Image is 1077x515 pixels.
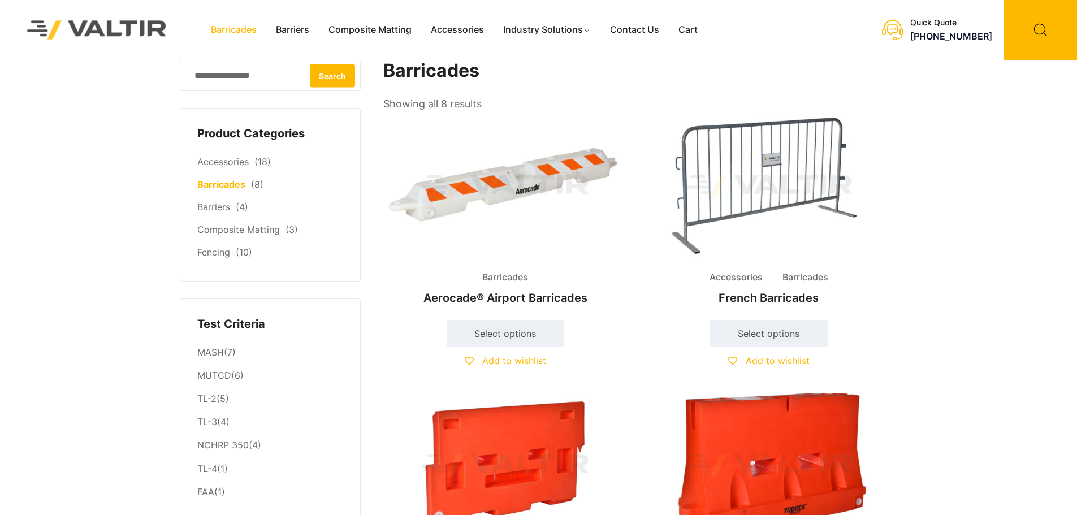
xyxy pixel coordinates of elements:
[254,156,271,167] span: (18)
[197,463,217,474] a: TL-4
[474,269,537,286] span: Barricades
[197,486,214,497] a: FAA
[482,355,546,366] span: Add to wishlist
[910,31,992,42] a: [PHONE_NUMBER]
[197,481,343,501] li: (1)
[197,179,245,190] a: Barricades
[286,224,298,235] span: (3)
[383,113,628,310] a: BarricadesAerocade® Airport Barricades
[383,285,628,310] h2: Aerocade® Airport Barricades
[494,21,600,38] a: Industry Solutions
[197,434,343,457] li: (4)
[197,316,343,333] h4: Test Criteria
[383,94,482,114] p: Showing all 8 results
[236,246,252,258] span: (10)
[710,320,828,347] a: Select options for “French Barricades”
[197,125,343,142] h4: Product Categories
[197,416,217,427] a: TL-3
[197,347,224,358] a: MASH
[197,341,343,364] li: (7)
[421,21,494,38] a: Accessories
[447,320,564,347] a: Select options for “Aerocade® Airport Barricades”
[746,355,810,366] span: Add to wishlist
[910,18,992,28] div: Quick Quote
[669,21,707,38] a: Cart
[774,269,837,286] span: Barricades
[251,179,263,190] span: (8)
[197,370,231,381] a: MUTCD
[197,457,343,481] li: (1)
[319,21,421,38] a: Composite Matting
[701,269,771,286] span: Accessories
[12,6,181,54] img: Valtir Rentals
[197,439,249,451] a: NCHRP 350
[201,21,266,38] a: Barricades
[197,246,230,258] a: Fencing
[197,393,217,404] a: TL-2
[647,285,891,310] h2: French Barricades
[266,21,319,38] a: Barriers
[197,156,249,167] a: Accessories
[310,64,355,87] button: Search
[197,365,343,388] li: (6)
[647,113,891,310] a: Accessories BarricadesFrench Barricades
[236,201,248,213] span: (4)
[728,355,810,366] a: Add to wishlist
[197,388,343,411] li: (5)
[383,60,892,82] h1: Barricades
[197,201,230,213] a: Barriers
[465,355,546,366] a: Add to wishlist
[197,411,343,434] li: (4)
[197,224,280,235] a: Composite Matting
[600,21,669,38] a: Contact Us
